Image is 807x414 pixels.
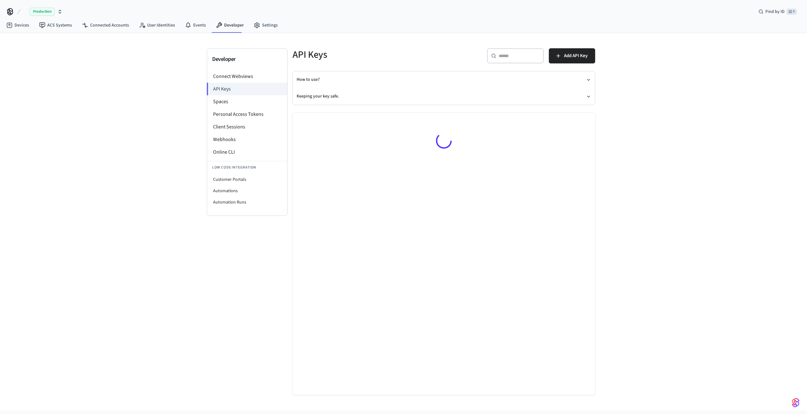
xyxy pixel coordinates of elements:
a: Settings [249,20,283,31]
a: User Identities [134,20,180,31]
li: Connect Webviews [207,70,287,83]
button: Keeping your key safe. [297,88,591,105]
li: Automations [207,185,287,197]
li: API Keys [207,83,287,95]
a: ACS Systems [34,20,77,31]
li: Automation Runs [207,197,287,208]
span: Find by ID [765,9,785,15]
span: Add API Key [564,52,588,60]
li: Low Code Integration [207,161,287,174]
button: Add API Key [549,48,595,63]
div: Find by ID⌘ K [753,6,802,17]
button: How to use? [297,71,591,88]
h3: Developer [212,55,282,64]
img: SeamLogoGradient.69752ec5.svg [792,398,799,408]
li: Webhooks [207,133,287,146]
span: ⌘ K [787,9,797,15]
li: Spaces [207,95,287,108]
li: Customer Portals [207,174,287,185]
li: Online CLI [207,146,287,158]
li: Client Sessions [207,121,287,133]
span: Production [30,8,55,16]
a: Connected Accounts [77,20,134,31]
a: Events [180,20,211,31]
a: Developer [211,20,249,31]
a: Devices [1,20,34,31]
h5: API Keys [293,48,440,61]
li: Personal Access Tokens [207,108,287,121]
